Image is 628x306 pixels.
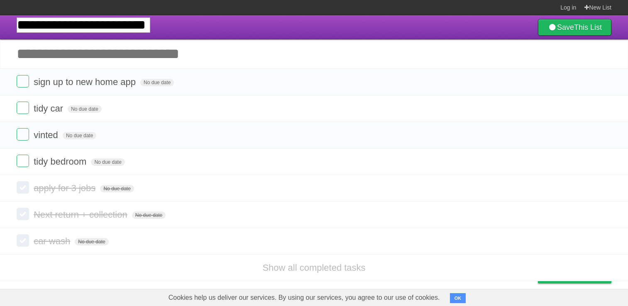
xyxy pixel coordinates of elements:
[63,132,96,139] span: No due date
[17,75,29,87] label: Done
[17,208,29,220] label: Done
[17,234,29,247] label: Done
[140,79,174,86] span: No due date
[91,158,125,166] span: No due date
[100,185,134,192] span: No due date
[160,289,448,306] span: Cookies help us deliver our services. By using our services, you agree to our use of cookies.
[75,238,108,245] span: No due date
[17,128,29,141] label: Done
[17,102,29,114] label: Done
[34,156,88,167] span: tidy bedroom
[538,19,611,36] a: SaveThis List
[17,155,29,167] label: Done
[34,209,130,220] span: Next return + collection
[34,236,72,246] span: car wash
[132,211,166,219] span: No due date
[574,23,602,32] b: This List
[68,105,101,113] span: No due date
[262,262,365,273] a: Show all completed tasks
[34,103,65,114] span: tidy car
[34,130,60,140] span: vinted
[555,269,607,283] span: Buy me a coffee
[450,293,466,303] button: OK
[17,181,29,194] label: Done
[34,77,138,87] span: sign up to new home app
[34,183,98,193] span: apply for 3 jobs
